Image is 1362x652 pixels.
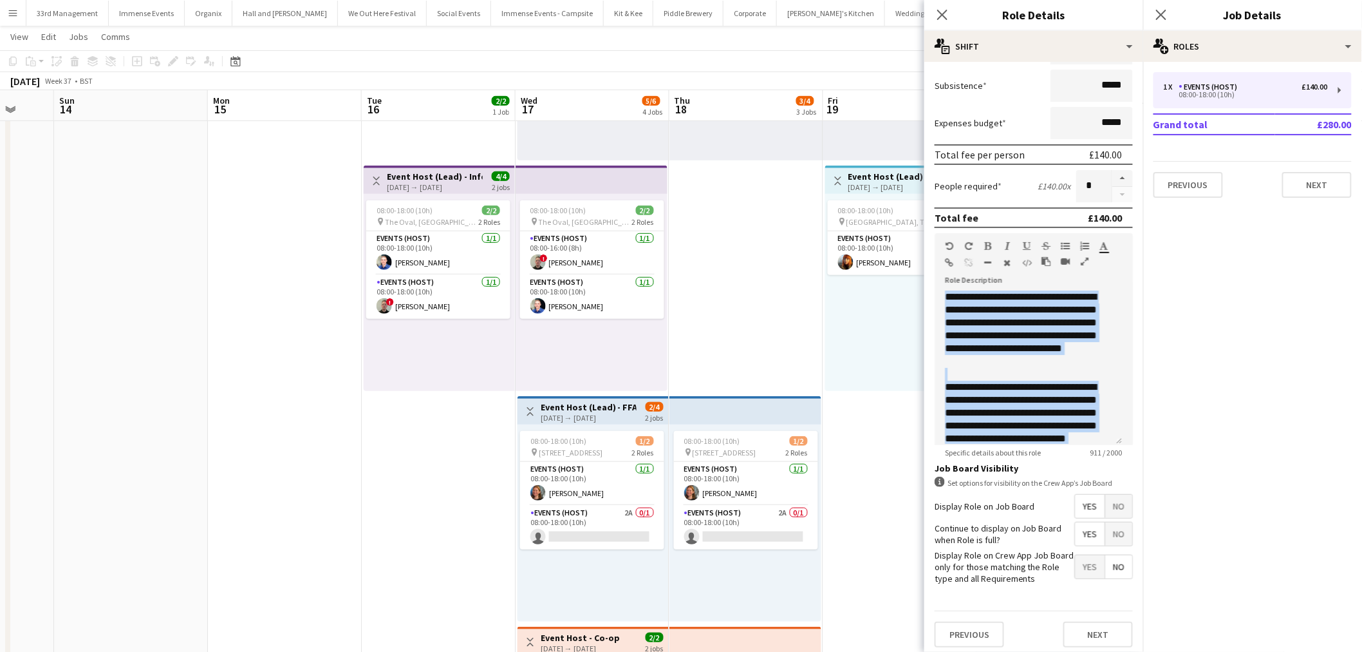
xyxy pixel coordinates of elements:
[64,28,93,45] a: Jobs
[777,1,885,26] button: [PERSON_NAME]'s Kitchen
[1080,448,1133,457] span: 911 / 2000
[1063,622,1133,647] button: Next
[26,1,109,26] button: 33rd Management
[365,102,382,117] span: 16
[1143,31,1362,62] div: Roles
[1041,256,1050,267] button: Paste as plain text
[520,462,664,506] app-card-role: Events (Host)1/108:00-18:00 (10h)[PERSON_NAME]
[1105,523,1132,546] span: No
[377,206,433,215] span: 08:00-18:00 (10h)
[935,622,1004,647] button: Previous
[520,200,664,319] app-job-card: 08:00-18:00 (10h)2/2 The Oval, [GEOGRAPHIC_DATA]2 RolesEvents (Host)1/108:00-16:00 (8h)![PERSON_N...
[935,463,1133,474] h3: Job Board Visibility
[796,96,814,106] span: 3/4
[984,241,993,251] button: Bold
[723,1,777,26] button: Corporate
[520,231,664,275] app-card-role: Events (Host)1/108:00-16:00 (8h)![PERSON_NAME]
[1112,170,1133,187] button: Increase
[539,217,632,227] span: The Oval, [GEOGRAPHIC_DATA]
[828,231,972,275] app-card-role: Events (Host)1/108:00-18:00 (10h)[PERSON_NAME]
[935,211,978,224] div: Total fee
[211,102,230,117] span: 15
[1105,555,1132,579] span: No
[684,436,740,446] span: 08:00-18:00 (10h)
[636,436,654,446] span: 1/2
[366,200,510,319] app-job-card: 08:00-18:00 (10h)2/2 The Oval, [GEOGRAPHIC_DATA]2 RolesEvents (Host)1/108:00-18:00 (10h)[PERSON_N...
[1099,241,1108,251] button: Text Color
[366,275,510,319] app-card-role: Events (Host)1/108:00-18:00 (10h)![PERSON_NAME]
[521,95,537,106] span: Wed
[848,171,944,182] h3: Event Host (Lead) - NTCP [GEOGRAPHIC_DATA]
[1003,241,1012,251] button: Italic
[57,102,75,117] span: 14
[1153,114,1275,135] td: Grand total
[674,506,818,550] app-card-role: Events (Host)2A0/108:00-18:00 (10h)
[945,241,954,251] button: Undo
[1038,180,1071,192] div: £140.00 x
[59,95,75,106] span: Sun
[387,171,483,182] h3: Event Host (Lead) - Informatica
[673,102,691,117] span: 18
[491,1,604,26] button: Immense Events - Campsite
[675,95,691,106] span: Thu
[935,523,1074,546] label: Continue to display on Job Board when Role is full?
[10,31,28,43] span: View
[632,448,654,457] span: 2 Roles
[945,258,954,268] button: Insert Link
[790,436,808,446] span: 1/2
[530,206,586,215] span: 08:00-18:00 (10h)
[1075,523,1105,546] span: Yes
[492,181,510,192] div: 2 jobs
[964,241,973,251] button: Redo
[1153,172,1223,198] button: Previous
[935,550,1074,585] label: Display Role on Crew App Job Board only for those matching the Role type and all Requirements
[935,148,1025,161] div: Total fee per person
[828,200,972,275] div: 08:00-18:00 (10h)1/1 [GEOGRAPHIC_DATA], TBC1 RoleEvents (Host)1/108:00-18:00 (10h)[PERSON_NAME]
[541,632,620,644] h3: Event Host - Co-op
[1275,114,1352,135] td: £280.00
[5,28,33,45] a: View
[632,217,654,227] span: 2 Roles
[366,231,510,275] app-card-role: Events (Host)1/108:00-18:00 (10h)[PERSON_NAME]
[387,182,483,192] div: [DATE] → [DATE]
[653,1,723,26] button: Piddle Brewery
[1003,258,1012,268] button: Clear Formatting
[1164,91,1328,98] div: 08:00-18:00 (10h)
[96,28,135,45] a: Comms
[693,448,756,457] span: [STREET_ADDRESS]
[984,258,993,268] button: Horizontal Line
[1179,82,1243,91] div: Events (Host)
[1090,148,1123,161] div: £140.00
[10,75,40,88] div: [DATE]
[797,107,817,117] div: 3 Jobs
[492,171,510,181] span: 4/4
[1075,495,1105,518] span: Yes
[539,448,602,457] span: [STREET_ADDRESS]
[367,95,382,106] span: Tue
[478,217,500,227] span: 2 Roles
[519,102,537,117] span: 17
[1143,6,1362,23] h3: Job Details
[935,501,1035,512] label: Display Role on Job Board
[541,413,637,423] div: [DATE] → [DATE]
[826,102,839,117] span: 19
[935,477,1133,489] div: Set options for visibility on the Crew App’s Job Board
[1088,211,1123,224] div: £140.00
[1061,241,1070,251] button: Unordered List
[492,96,510,106] span: 2/2
[232,1,338,26] button: Hall and [PERSON_NAME]
[213,95,230,106] span: Mon
[786,448,808,457] span: 2 Roles
[646,402,664,412] span: 2/4
[828,95,839,106] span: Fri
[427,1,491,26] button: Social Events
[386,298,394,306] span: !
[642,96,660,106] span: 5/6
[935,117,1006,129] label: Expenses budget
[1022,258,1031,268] button: HTML Code
[1061,256,1070,267] button: Insert video
[1075,555,1105,579] span: Yes
[935,448,1052,457] span: Specific details about this role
